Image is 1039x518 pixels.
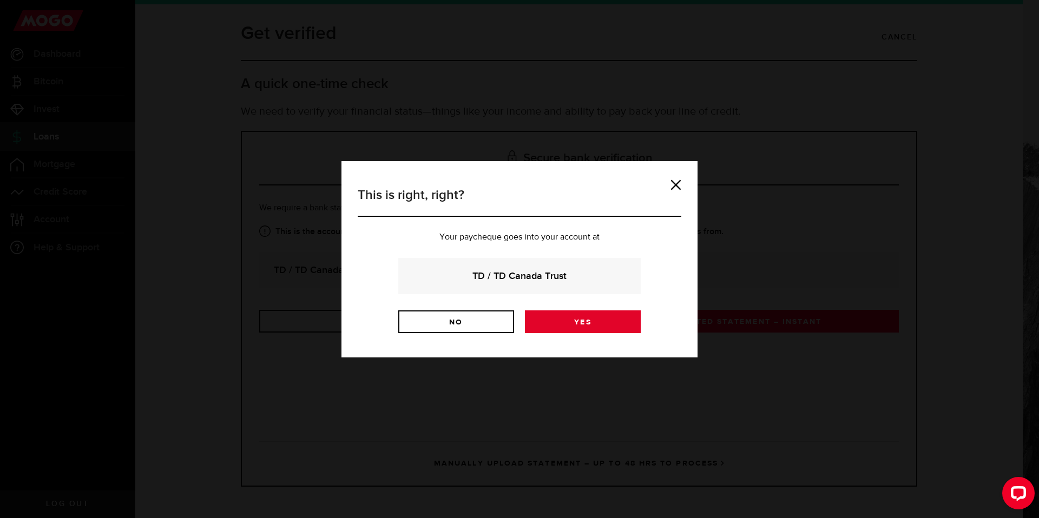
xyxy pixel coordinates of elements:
[358,185,681,217] h3: This is right, right?
[994,473,1039,518] iframe: LiveChat chat widget
[413,269,626,283] strong: TD / TD Canada Trust
[358,233,681,242] p: Your paycheque goes into your account at
[398,310,514,333] a: No
[525,310,641,333] a: Yes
